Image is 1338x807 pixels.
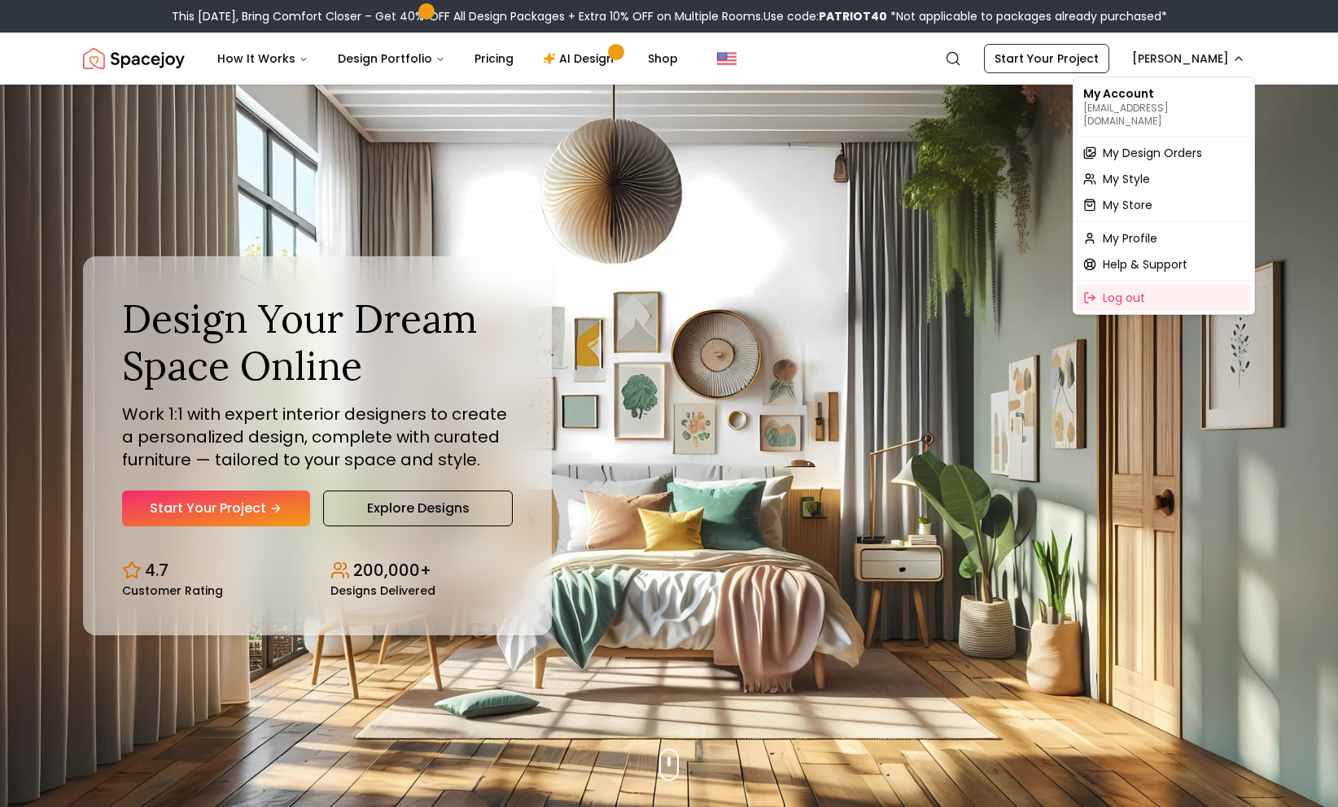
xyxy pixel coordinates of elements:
p: [EMAIL_ADDRESS][DOMAIN_NAME] [1083,102,1244,128]
span: My Store [1103,197,1152,213]
span: Log out [1103,290,1145,306]
span: Help & Support [1103,256,1187,273]
div: My Account [1077,81,1251,133]
a: Help & Support [1077,251,1251,277]
a: My Style [1077,166,1251,192]
span: My Profile [1103,230,1157,246]
a: My Store [1077,192,1251,218]
span: My Style [1103,171,1150,187]
span: My Design Orders [1103,145,1202,161]
div: [PERSON_NAME] [1073,76,1255,315]
a: My Design Orders [1077,140,1251,166]
a: My Profile [1077,225,1251,251]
